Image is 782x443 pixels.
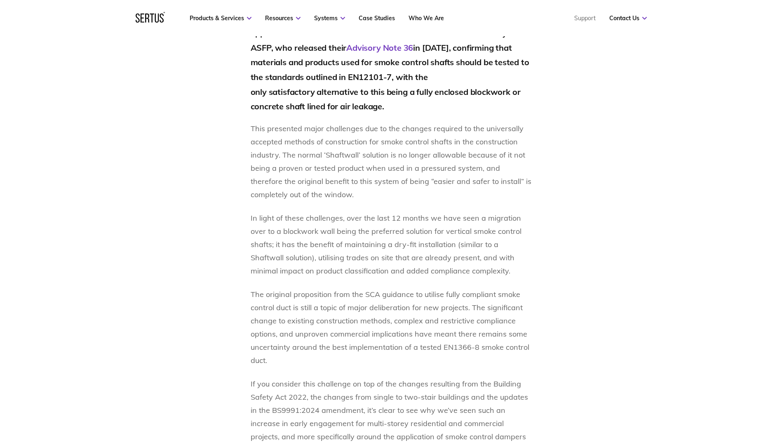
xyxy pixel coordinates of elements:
a: Products & Services [190,14,251,22]
p: The original proposition from the SCA guidance to utilise fully compliant smoke control duct is s... [251,288,532,367]
p: In light of these challenges, over the last 12 months we have seen a migration over to a blockwor... [251,212,532,278]
p: This presented major challenges due to the changes required to the universally accepted methods o... [251,122,532,201]
a: Resources [265,14,301,22]
a: Case Studies [359,14,395,22]
a: Who We Are [409,14,444,22]
a: Systems [314,14,345,22]
a: Advisory Note 36 [346,42,413,53]
a: Contact Us [609,14,647,22]
a: Support [574,14,596,22]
